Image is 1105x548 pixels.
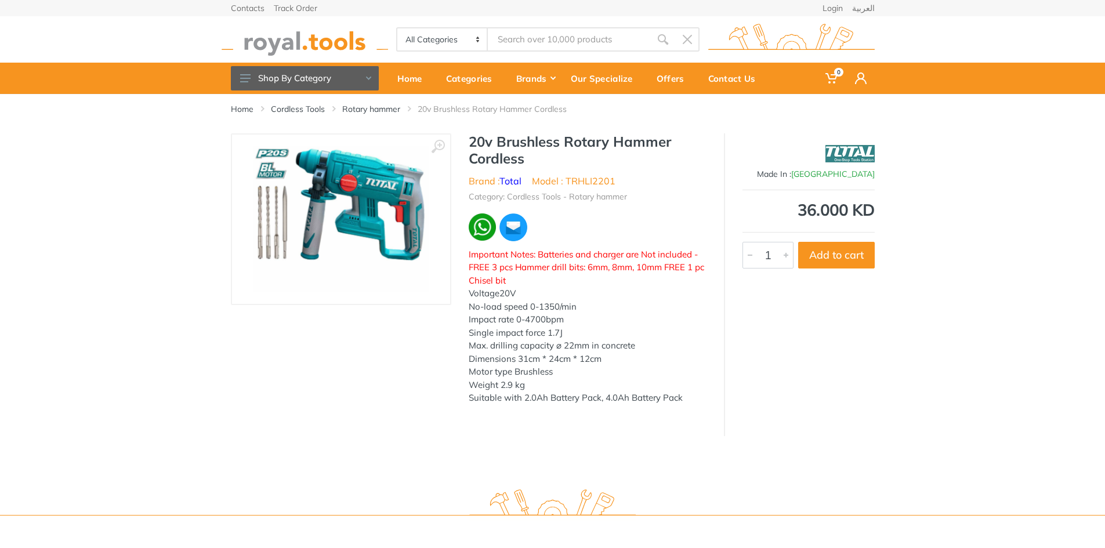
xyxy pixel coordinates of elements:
div: Brands [508,66,563,90]
div: No-load speed 0-1350/min [469,300,707,314]
img: ma.webp [498,212,528,242]
span: Important Notes: Batteries and charger are Not included - FREE 3 pcs Hammer drill bits: 6mm, 8mm,... [469,249,704,286]
div: 36.000 KD [742,202,875,218]
a: Our Specialize [563,63,648,94]
img: wa.webp [469,213,496,241]
a: Home [389,63,438,94]
li: 20v Brushless Rotary Hammer Cordless [418,103,584,115]
nav: breadcrumb [231,103,875,115]
li: Brand : [469,174,521,188]
select: Category [397,28,488,50]
img: Total [825,139,875,168]
div: Made In : [742,168,875,180]
img: royal.tools Logo [708,24,875,56]
button: Add to cart [798,242,875,268]
span: [GEOGRAPHIC_DATA] [791,169,875,179]
div: Voltage20V Dimensions 31cm * 24cm * 12cm Motor type Brushless [469,248,707,418]
div: Weight 2.9 kg [469,379,707,392]
a: Contacts [231,4,265,12]
span: 0 [834,68,843,77]
button: Shop By Category [231,66,379,90]
div: Impact rate 0-4700bpm [469,313,707,326]
a: Login [823,4,843,12]
input: Site search [488,27,650,52]
a: Home [231,103,253,115]
div: Single impact force 1.7J [469,326,707,340]
li: Model : TRHLI2201 [532,174,615,188]
div: Suitable with 2.0Ah Battery Pack, 4.0Ah Battery Pack [469,391,707,418]
a: العربية [852,4,875,12]
a: Contact Us [700,63,771,94]
div: Home [389,66,438,90]
img: royal.tools Logo [222,24,388,56]
a: 0 [817,63,847,94]
div: Max. drilling capacity ⌀ 22mm in concrete [469,339,707,353]
h1: 20v Brushless Rotary Hammer Cordless [469,133,707,167]
a: Offers [648,63,700,94]
div: Contact Us [700,66,771,90]
a: Track Order [274,4,317,12]
a: Cordless Tools [271,103,325,115]
img: Royal Tools - 20v Brushless Rotary Hammer Cordless [253,146,429,292]
a: Categories [438,63,508,94]
li: Category: Cordless Tools - Rotary hammer [469,191,627,203]
div: Our Specialize [563,66,648,90]
div: Offers [648,66,700,90]
img: royal.tools Logo [469,489,636,521]
div: Categories [438,66,508,90]
a: Total [499,175,521,187]
a: Rotary hammer [342,103,400,115]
